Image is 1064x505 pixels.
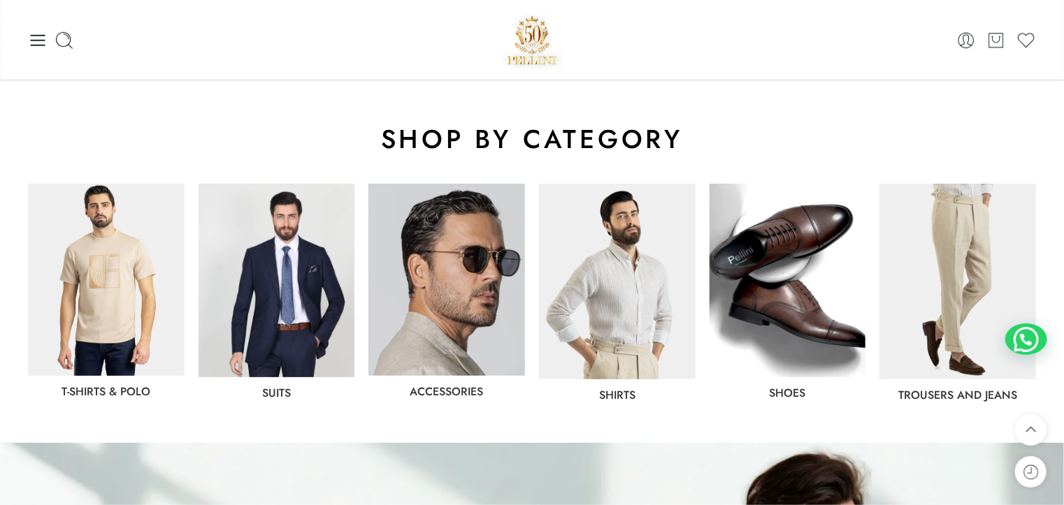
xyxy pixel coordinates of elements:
h2: shop by category [28,122,1036,156]
a: shoes [769,385,805,401]
a: Wishlist [1016,31,1036,50]
a: Trousers and jeans [898,387,1017,403]
a: Cart [986,31,1006,50]
img: Pellini [502,10,562,70]
a: Login / Register [956,31,976,50]
a: Shirts [599,387,635,403]
a: T-Shirts & Polo [62,383,150,400]
a: Suits [262,385,291,401]
a: Pellini - [502,10,562,70]
a: Accessories [410,383,484,400]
